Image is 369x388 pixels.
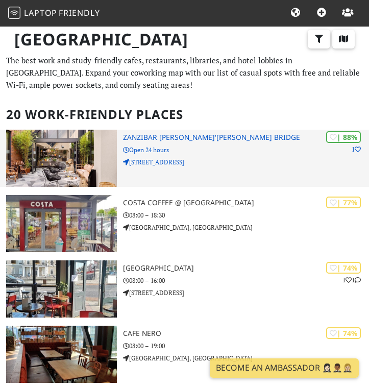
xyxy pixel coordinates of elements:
span: Friendly [59,7,100,18]
img: LaptopFriendly [8,7,20,19]
img: Grove Road Cafe [6,260,117,318]
p: Open 24 hours [123,145,369,155]
a: LaptopFriendly LaptopFriendly [8,5,100,22]
p: [GEOGRAPHIC_DATA], [GEOGRAPHIC_DATA] [123,223,369,232]
h3: Cafe Nero [123,329,369,338]
h3: [GEOGRAPHIC_DATA] [123,264,369,273]
div: | 74% [326,327,361,339]
h3: Costa Coffee @ [GEOGRAPHIC_DATA] [123,199,369,207]
h2: 20 Work-Friendly Places [6,99,363,130]
div: | 74% [326,262,361,274]
img: Cafe Nero [6,326,117,383]
h3: Zanzibar [PERSON_NAME]'[PERSON_NAME] Bridge [123,133,369,142]
p: [STREET_ADDRESS] [123,157,369,167]
span: Laptop [24,7,57,18]
p: The best work and study-friendly cafes, restaurants, libraries, and hotel lobbies in [GEOGRAPHIC_... [6,54,363,91]
p: 08:00 – 18:30 [123,210,369,220]
div: | 77% [326,197,361,208]
div: | 88% [326,131,361,143]
h1: [GEOGRAPHIC_DATA] [6,26,363,54]
img: Costa Coffee @ Park Pointe [6,195,117,252]
p: 1 1 [342,275,361,285]
p: 08:00 – 16:00 [123,276,369,285]
img: Zanzibar Locke, Ha'penny Bridge [6,130,117,187]
p: [STREET_ADDRESS] [123,288,369,298]
p: 1 [352,144,361,154]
